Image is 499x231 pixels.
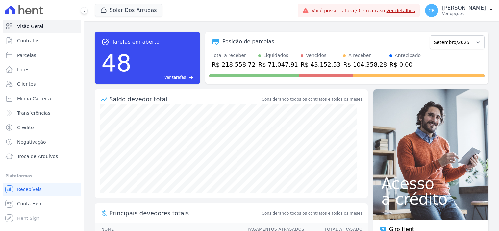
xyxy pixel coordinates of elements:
div: Posição de parcelas [222,38,274,46]
span: Acesso [381,175,481,191]
a: Clientes [3,78,81,91]
span: Você possui fatura(s) em atraso. [312,7,415,14]
span: Troca de Arquivos [17,153,58,160]
a: Visão Geral [3,20,81,33]
div: 48 [101,46,132,80]
span: Recebíveis [17,186,42,193]
span: CR [428,8,435,13]
p: Ver opções [442,11,486,16]
div: R$ 71.047,91 [258,60,298,69]
span: Principais devedores totais [109,209,261,218]
span: Contratos [17,37,39,44]
a: Lotes [3,63,81,76]
div: Liquidados [263,52,288,59]
span: a crédito [381,191,481,207]
button: Solar Dos Arrudas [95,4,162,16]
div: R$ 0,00 [389,60,421,69]
p: [PERSON_NAME] [442,5,486,11]
span: Conta Hent [17,200,43,207]
span: task_alt [101,38,109,46]
div: Plataformas [5,172,79,180]
a: Parcelas [3,49,81,62]
span: Negativação [17,139,46,145]
span: Crédito [17,124,34,131]
span: Minha Carteira [17,95,51,102]
div: R$ 104.358,28 [343,60,387,69]
span: Lotes [17,66,30,73]
span: Ver tarefas [164,74,186,80]
span: Transferências [17,110,50,116]
div: R$ 43.152,53 [301,60,340,69]
a: Recebíveis [3,183,81,196]
div: Total a receber [212,52,256,59]
a: Ver detalhes [387,8,415,13]
a: Contratos [3,34,81,47]
div: A receber [348,52,371,59]
a: Transferências [3,106,81,120]
div: Saldo devedor total [109,95,261,104]
span: Tarefas em aberto [112,38,160,46]
a: Negativação [3,135,81,149]
div: Antecipado [395,52,421,59]
button: CR [PERSON_NAME] Ver opções [420,1,499,20]
span: east [188,75,193,80]
span: Considerando todos os contratos e todos os meses [262,210,362,216]
span: Parcelas [17,52,36,58]
a: Crédito [3,121,81,134]
span: Clientes [17,81,36,87]
div: Considerando todos os contratos e todos os meses [262,96,362,102]
a: Minha Carteira [3,92,81,105]
span: Visão Geral [17,23,43,30]
a: Ver tarefas east [134,74,193,80]
div: R$ 218.558,72 [212,60,256,69]
a: Conta Hent [3,197,81,210]
div: Vencidos [306,52,326,59]
a: Troca de Arquivos [3,150,81,163]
